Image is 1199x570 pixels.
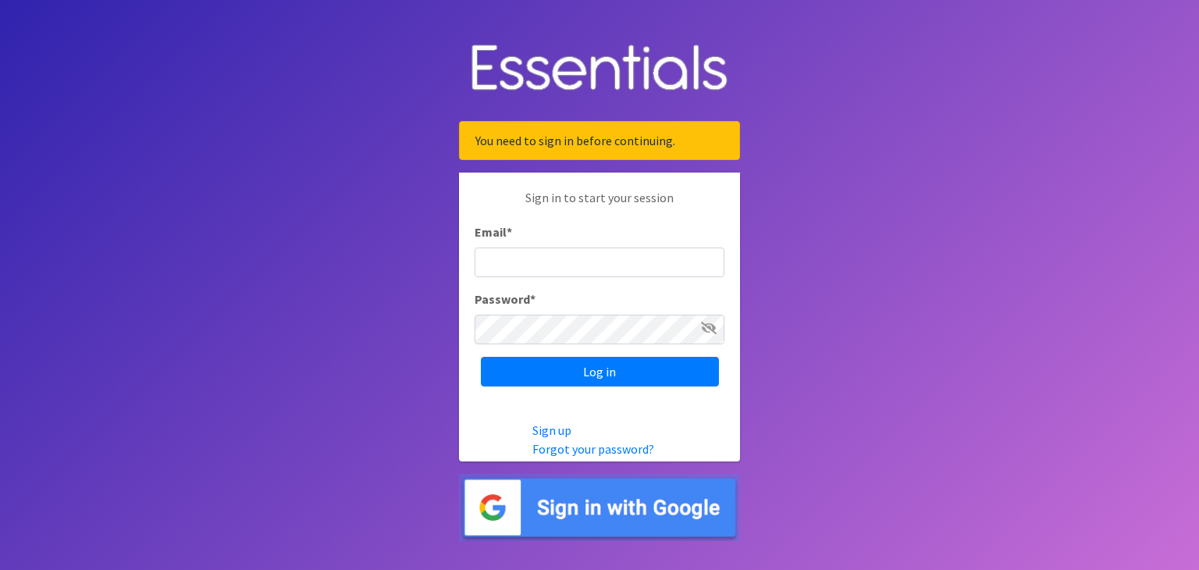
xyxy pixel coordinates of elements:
label: Email [475,223,512,241]
img: Human Essentials [459,29,740,109]
a: Forgot your password? [532,441,654,457]
input: Log in [481,357,719,387]
label: Password [475,290,535,308]
div: You need to sign in before continuing. [459,121,740,160]
abbr: required [507,224,512,240]
img: Sign in with Google [459,474,740,542]
p: Sign in to start your session [475,188,724,223]
a: Sign up [532,422,571,438]
abbr: required [530,291,535,307]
